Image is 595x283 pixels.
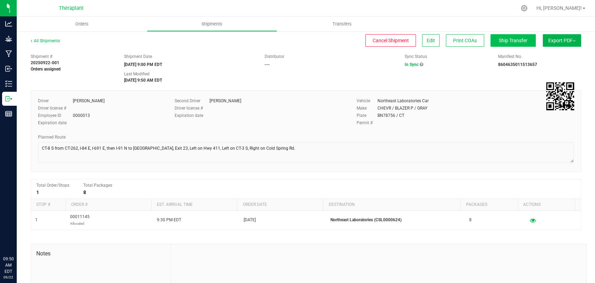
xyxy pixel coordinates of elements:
span: Planned Route [38,135,66,140]
inline-svg: Inbound [5,65,12,72]
span: Total Packages [83,183,112,188]
span: Notes [36,250,166,258]
label: Make [357,105,377,111]
qrcode: 20250922-001 [546,82,574,110]
label: Driver license # [175,105,209,111]
a: All Shipments [31,38,60,43]
label: Plate [357,112,377,119]
button: Cancel Shipment [365,34,416,47]
span: Hi, [PERSON_NAME]! [536,5,582,11]
strong: 1 [36,189,39,195]
th: Packages [460,199,518,211]
label: Shipment Date [124,53,152,60]
span: Export PDF [548,38,575,43]
a: Shipments [147,17,277,31]
inline-svg: Inventory [5,80,12,87]
div: Manage settings [520,5,528,12]
p: 09/22 [3,275,14,280]
span: 1 [35,217,38,223]
inline-svg: Grow [5,35,12,42]
label: Expiration date [38,120,73,126]
p: 09:50 AM EDT [3,256,14,275]
span: Print COAs [453,38,477,43]
span: Ship Transfer [499,38,527,43]
strong: 20250922-001 [31,60,59,65]
label: Distributor [264,53,284,60]
label: Second Driver [175,98,209,104]
p: Allocated [70,220,90,227]
div: BN78756 / CT [377,112,404,119]
button: Ship Transfer [490,34,536,47]
th: Stop # [31,199,66,211]
span: In Sync [405,62,419,67]
label: Employee ID [38,112,73,119]
strong: 8604635011513657 [498,62,537,67]
span: Edit [427,38,435,43]
inline-svg: Manufacturing [5,50,12,57]
label: Manifest No. [498,53,522,60]
span: Orders [66,21,98,27]
label: Expiration date [175,112,209,119]
strong: [DATE] 9:50 AM EDT [124,78,162,83]
span: 00011145 [70,214,90,227]
span: Shipment # [31,53,114,60]
label: Vehicle [357,98,377,104]
label: Sync Status [405,53,427,60]
span: Total Order/Stops [36,183,69,188]
th: Est. arrival time [151,199,237,211]
span: Theraplant [59,5,84,11]
button: Print COAs [446,34,484,47]
div: [PERSON_NAME] [73,98,105,104]
button: Edit [422,34,440,47]
label: Driver license # [38,105,73,111]
th: Order date [237,199,323,211]
div: CHEVR / BLAZER P / GRAY [377,105,427,111]
th: Destination [323,199,460,211]
span: 9:30 PM EDT [157,217,181,223]
strong: 8 [83,189,86,195]
img: Scan me! [546,82,574,110]
button: Export PDF [543,34,581,47]
a: Orders [17,17,147,31]
a: Transfers [277,17,407,31]
th: Order # [66,199,151,211]
strong: Orders assigned [31,67,61,72]
inline-svg: Reports [5,110,12,117]
th: Actions [518,199,575,211]
inline-svg: Analytics [5,20,12,27]
strong: --- [264,62,269,67]
span: [DATE] [244,217,256,223]
strong: [DATE] 9:00 PM EDT [124,62,162,67]
inline-svg: Outbound [5,95,12,102]
label: Permit # [357,120,377,126]
span: 8 [469,217,472,223]
p: Northeast Laboratories (CSL0000624) [330,217,461,223]
span: Shipments [192,21,232,27]
div: Northeast Laboratories Car [377,98,429,104]
span: Transfers [323,21,361,27]
label: Driver [38,98,73,104]
div: [PERSON_NAME] [209,98,241,104]
div: 0000013 [73,112,90,119]
span: Cancel Shipment [373,38,409,43]
label: Last Modified [124,71,150,77]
